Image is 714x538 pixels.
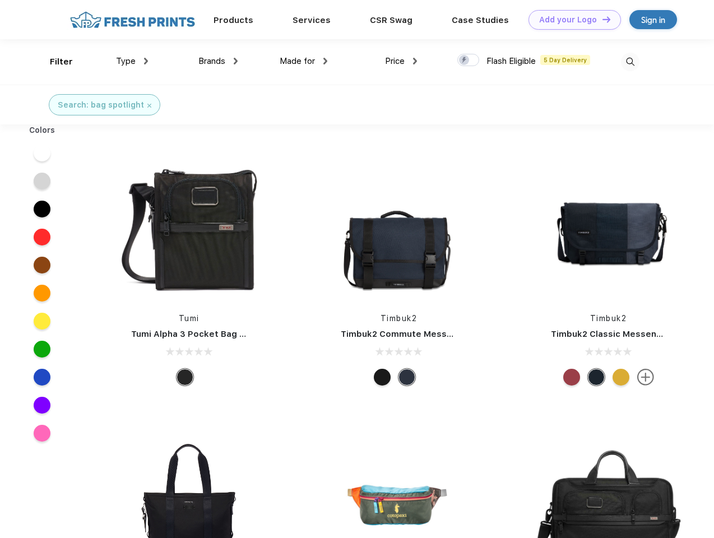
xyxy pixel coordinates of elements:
img: dropdown.png [234,58,238,64]
a: Timbuk2 [590,314,627,323]
a: Sign in [629,10,677,29]
span: Brands [198,56,225,66]
div: Eco Monsoon [588,369,605,386]
img: filter_cancel.svg [147,104,151,108]
div: Add your Logo [539,15,597,25]
span: Type [116,56,136,66]
span: 5 Day Delivery [540,55,590,65]
img: func=resize&h=266 [534,152,683,302]
a: Timbuk2 Commute Messenger Bag [341,329,491,339]
div: Search: bag spotlight [58,99,144,111]
img: fo%20logo%202.webp [67,10,198,30]
span: Made for [280,56,315,66]
div: Sign in [641,13,665,26]
img: dropdown.png [144,58,148,64]
img: func=resize&h=266 [324,152,473,302]
div: Eco Black [374,369,391,386]
div: Black [177,369,193,386]
div: Eco Bookish [563,369,580,386]
span: Price [385,56,405,66]
div: Eco Amber [613,369,629,386]
div: Eco Nautical [398,369,415,386]
img: DT [602,16,610,22]
a: Timbuk2 Classic Messenger Bag [551,329,690,339]
a: Tumi Alpha 3 Pocket Bag Small [131,329,262,339]
div: Colors [21,124,64,136]
img: dropdown.png [413,58,417,64]
img: more.svg [637,369,654,386]
a: Timbuk2 [381,314,418,323]
a: Tumi [179,314,200,323]
a: Products [214,15,253,25]
img: desktop_search.svg [621,53,639,71]
img: dropdown.png [323,58,327,64]
div: Filter [50,55,73,68]
img: func=resize&h=266 [114,152,263,302]
span: Flash Eligible [486,56,536,66]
